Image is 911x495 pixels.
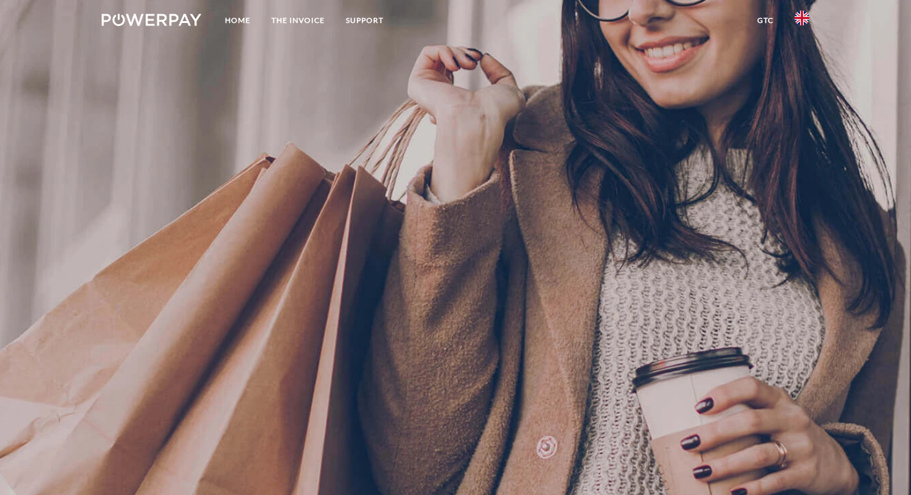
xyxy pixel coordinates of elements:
[794,11,809,25] img: en
[102,14,201,26] img: logo-powerpay-white.svg
[335,9,394,32] a: Support
[747,9,784,32] a: GTC
[214,9,261,32] a: Home
[261,9,335,32] a: THE INVOICE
